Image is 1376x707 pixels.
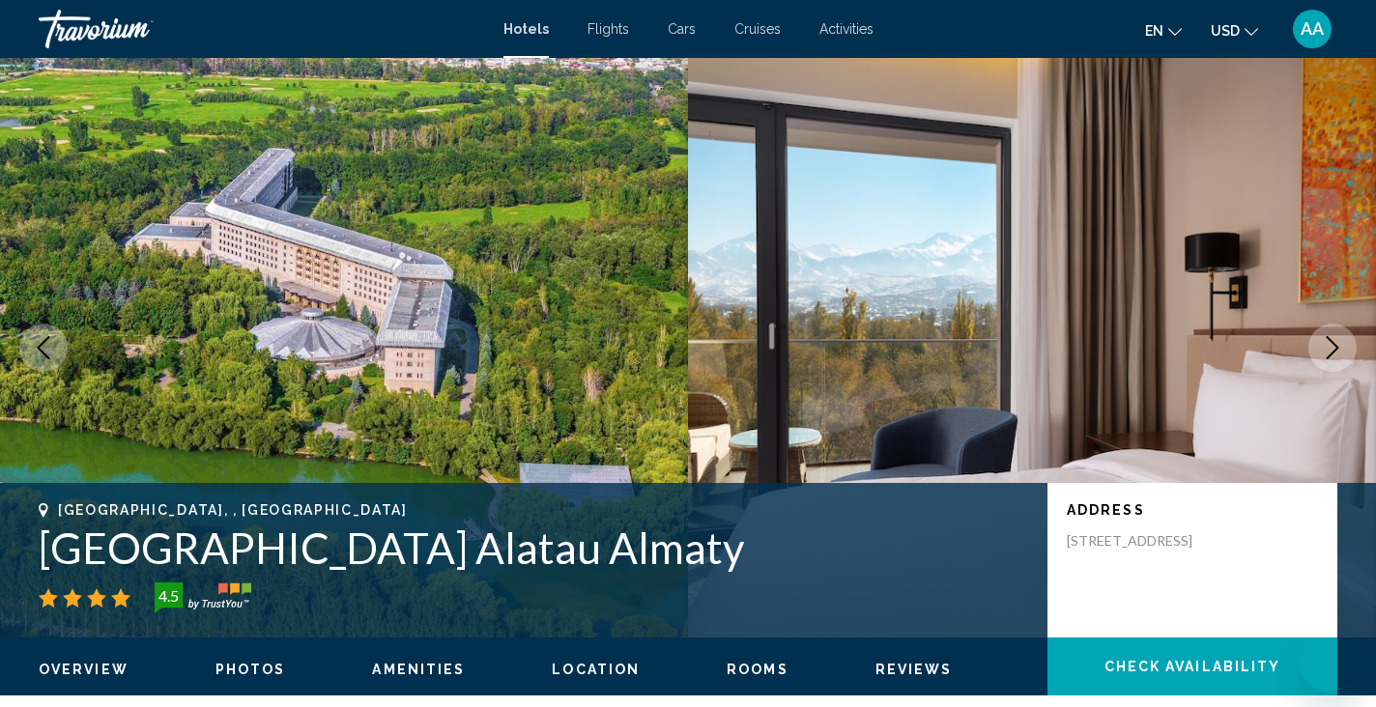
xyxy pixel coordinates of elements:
[734,21,781,37] a: Cruises
[552,662,640,677] span: Location
[1104,660,1281,675] span: Check Availability
[372,662,465,677] span: Amenities
[1145,16,1182,44] button: Change language
[552,661,640,678] button: Location
[1299,630,1361,692] iframe: Button to launch messaging window
[727,661,788,678] button: Rooms
[819,21,874,37] a: Activities
[503,21,549,37] a: Hotels
[39,662,129,677] span: Overview
[155,582,251,613] img: trustyou-badge-hor.svg
[875,661,953,678] button: Reviews
[1047,637,1337,695] button: Check Availability
[1308,324,1357,372] button: Next image
[668,21,696,37] a: Cars
[1211,23,1240,39] span: USD
[58,502,408,518] span: [GEOGRAPHIC_DATA], , [GEOGRAPHIC_DATA]
[875,662,953,677] span: Reviews
[39,661,129,678] button: Overview
[1145,23,1163,39] span: en
[1287,9,1337,49] button: User Menu
[39,523,1028,573] h1: [GEOGRAPHIC_DATA] Alatau Almaty
[1067,532,1221,550] p: [STREET_ADDRESS]
[1067,502,1318,518] p: Address
[149,584,187,608] div: 4.5
[39,10,484,48] a: Travorium
[1211,16,1258,44] button: Change currency
[1301,19,1324,39] span: AA
[588,21,629,37] a: Flights
[215,661,286,678] button: Photos
[215,662,286,677] span: Photos
[727,662,788,677] span: Rooms
[372,661,465,678] button: Amenities
[19,324,68,372] button: Previous image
